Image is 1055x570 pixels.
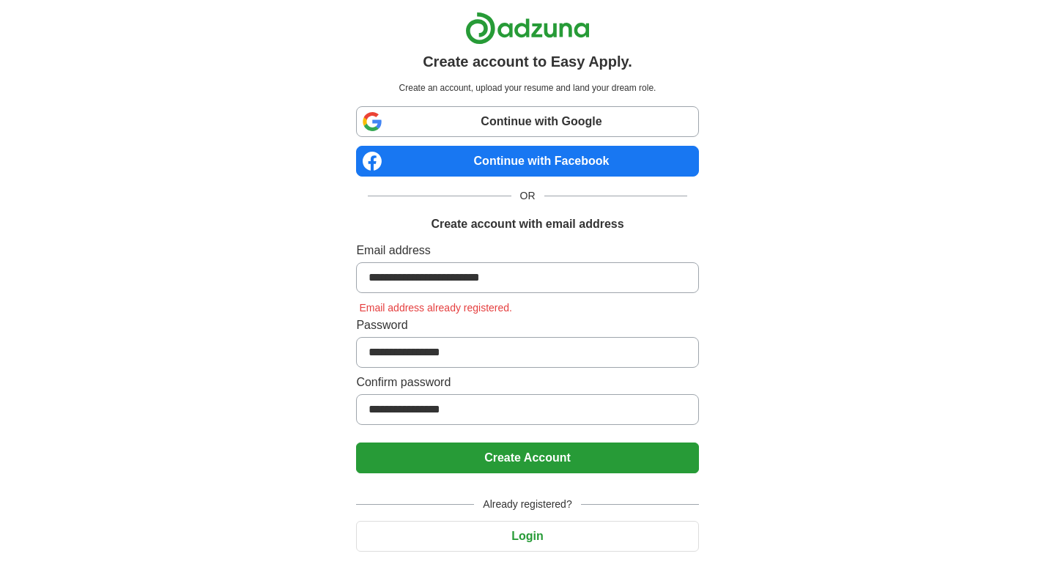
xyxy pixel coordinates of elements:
[356,317,698,334] label: Password
[356,443,698,473] button: Create Account
[431,215,623,233] h1: Create account with email address
[423,51,632,73] h1: Create account to Easy Apply.
[474,497,580,512] span: Already registered?
[356,106,698,137] a: Continue with Google
[356,374,698,391] label: Confirm password
[511,188,544,204] span: OR
[356,530,698,542] a: Login
[359,81,695,95] p: Create an account, upload your resume and land your dream role.
[356,242,698,259] label: Email address
[465,12,590,45] img: Adzuna logo
[356,302,515,314] span: Email address already registered.
[356,521,698,552] button: Login
[356,146,698,177] a: Continue with Facebook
